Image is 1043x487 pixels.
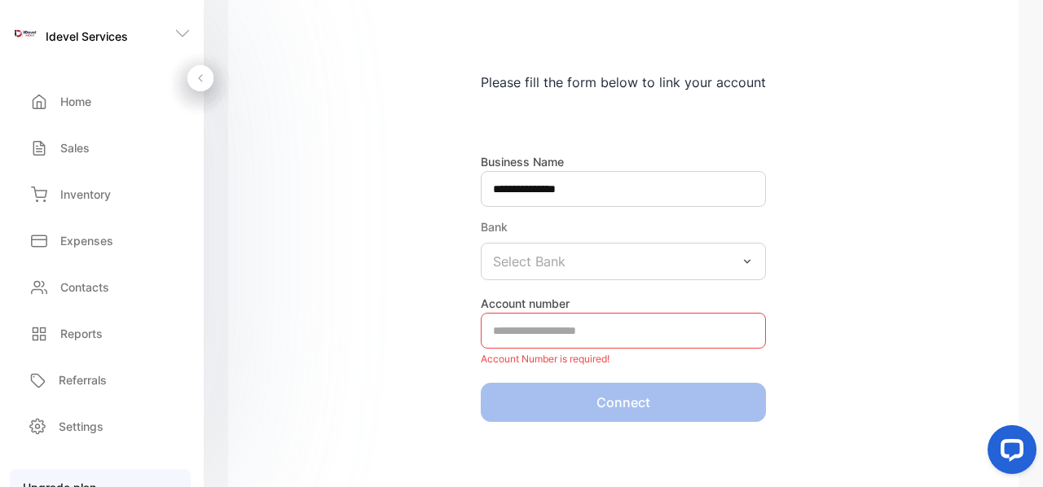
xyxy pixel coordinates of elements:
[59,371,107,388] p: Referrals
[481,155,564,169] label: Business Name
[481,349,766,370] p: Account Number is required!
[60,139,90,156] p: Sales
[481,296,570,310] label: Account number
[59,418,103,435] p: Settings
[60,186,111,203] p: Inventory
[62,96,146,107] div: Domain Overview
[180,96,275,107] div: Keywords by Traffic
[44,94,57,107] img: tab_domain_overview_orange.svg
[60,93,91,110] p: Home
[481,220,508,234] label: Bank
[481,72,766,92] p: Please fill the form below to link your account
[481,383,766,422] button: Connect
[975,419,1043,487] iframe: LiveChat chat widget
[13,21,37,46] img: logo
[162,94,175,107] img: tab_keywords_by_traffic_grey.svg
[60,279,109,296] p: Contacts
[46,26,80,39] div: v 4.0.25
[26,42,39,55] img: website_grey.svg
[42,42,179,55] div: Domain: [DOMAIN_NAME]
[493,252,566,271] p: Select Bank
[60,325,103,342] p: Reports
[46,28,128,45] p: Idevel Services
[60,232,113,249] p: Expenses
